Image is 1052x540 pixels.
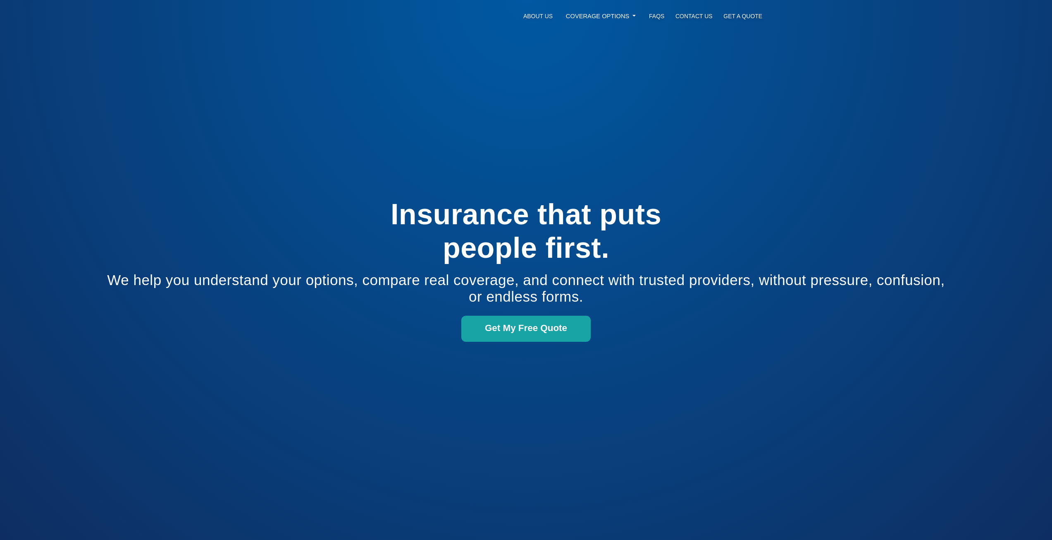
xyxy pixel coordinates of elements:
[518,8,558,24] a: About Us
[485,323,567,333] span: Get My Free Quote
[99,272,954,305] h2: We help you understand your options, compare real coverage, and connect with trusted providers, w...
[670,8,718,24] a: Contact Us
[558,8,643,24] a: Coverage Options
[461,316,591,342] button: Get My Free Quote
[718,8,768,24] a: Get a Quote
[644,8,670,24] a: FAQs
[99,198,954,264] h1: Insurance that puts people first.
